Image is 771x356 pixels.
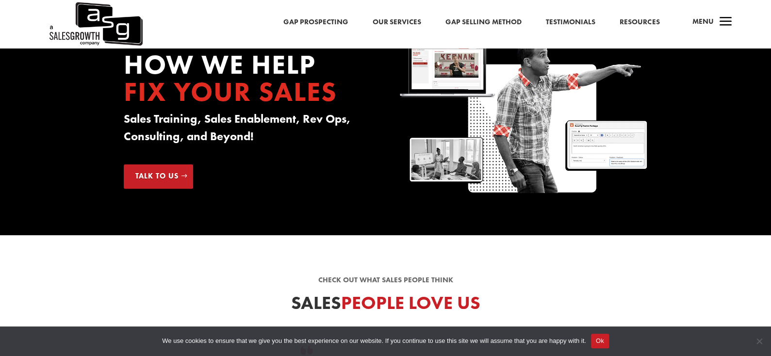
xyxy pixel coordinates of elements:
a: Talk to Us [124,164,193,189]
a: Gap Prospecting [283,16,348,29]
span: We use cookies to ensure that we give you the best experience on our website. If you continue to ... [162,336,586,346]
button: Ok [591,334,609,348]
a: Our Services [373,16,421,29]
h3: Sales Training, Sales Enablement, Rev Ops, Consulting, and Beyond! [124,110,371,150]
span: No [754,336,764,346]
a: Testimonials [546,16,595,29]
span: a [716,13,735,32]
a: Gap Selling Method [445,16,522,29]
span: Menu [692,16,713,26]
span: Fix your Sales [124,74,337,109]
img: Sales Growth Keenan [400,39,647,196]
span: People Love Us [341,291,480,314]
h2: How we Help [124,51,371,110]
h2: Sales [124,294,648,317]
p: Check out what sales people think [124,275,648,286]
a: Resources [620,16,659,29]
